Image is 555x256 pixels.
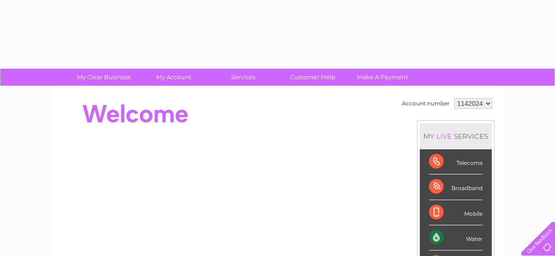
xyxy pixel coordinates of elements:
[205,69,281,86] a: Services
[434,132,454,141] div: LIVE
[136,69,211,86] a: My Account
[429,174,483,200] div: Broadband
[275,69,351,86] a: Customer Help
[66,69,142,86] a: My Clear Business
[400,96,452,111] td: Account number
[429,149,483,174] div: Telecoms
[420,123,492,149] div: MY SERVICES
[429,200,483,225] div: Mobile
[429,225,483,251] div: Water
[345,69,420,86] a: Make A Payment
